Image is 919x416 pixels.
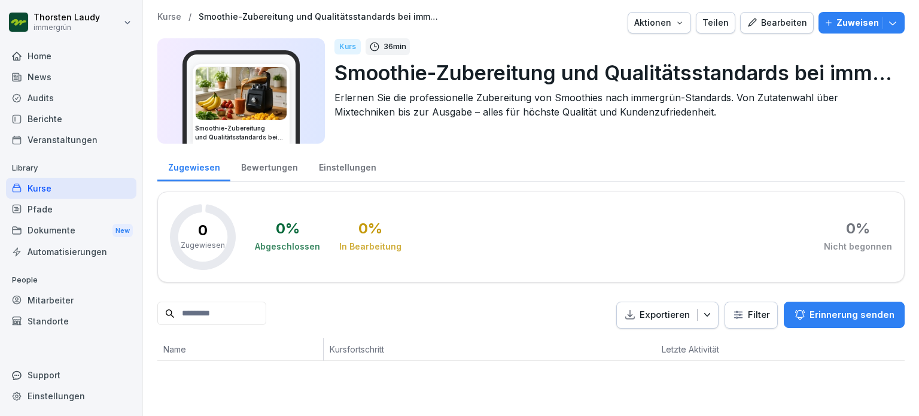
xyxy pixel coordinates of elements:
[6,290,136,311] a: Mitarbeiter
[740,12,814,34] button: Bearbeiten
[334,39,361,54] div: Kurs
[384,41,406,53] p: 36 min
[6,178,136,199] a: Kurse
[6,385,136,406] a: Einstellungen
[330,343,525,356] p: Kursfortschritt
[725,302,777,328] button: Filter
[818,12,905,34] button: Zuweisen
[6,365,136,385] div: Support
[334,57,895,88] p: Smoothie-Zubereitung und Qualitätsstandards bei immergrün
[6,45,136,66] a: Home
[157,151,230,181] a: Zugewiesen
[616,302,719,329] button: Exportieren
[6,311,136,332] a: Standorte
[6,271,136,290] p: People
[6,66,136,87] a: News
[732,309,770,321] div: Filter
[196,67,287,120] img: bvnkdn79re2km90mzvkh7x66.png
[836,16,879,29] p: Zuweisen
[195,124,287,142] h3: Smoothie-Zubereitung und Qualitätsstandards bei immergrün
[6,199,136,220] a: Pfade
[640,308,690,322] p: Exportieren
[34,13,100,23] p: Thorsten Laudy
[334,90,895,119] p: Erlernen Sie die professionelle Zubereitung von Smoothies nach immergrün-Standards. Von Zutatenwa...
[810,308,894,321] p: Erinnerung senden
[846,221,870,236] div: 0 %
[34,23,100,32] p: immergrün
[181,240,225,251] p: Zugewiesen
[163,343,317,356] p: Name
[339,241,401,253] div: In Bearbeitung
[6,220,136,242] a: DokumenteNew
[662,343,753,356] p: Letzte Aktivität
[157,12,181,22] a: Kurse
[255,241,320,253] div: Abgeschlossen
[358,221,382,236] div: 0 %
[199,12,438,22] a: Smoothie-Zubereitung und Qualitätsstandards bei immergrün
[112,224,133,238] div: New
[6,129,136,150] a: Veranstaltungen
[628,12,691,34] button: Aktionen
[6,220,136,242] div: Dokumente
[6,87,136,108] a: Audits
[702,16,729,29] div: Teilen
[747,16,807,29] div: Bearbeiten
[188,12,191,22] p: /
[824,241,892,253] div: Nicht begonnen
[696,12,735,34] button: Teilen
[276,221,300,236] div: 0 %
[230,151,308,181] a: Bewertungen
[6,241,136,262] a: Automatisierungen
[784,302,905,328] button: Erinnerung senden
[198,223,208,238] p: 0
[6,159,136,178] p: Library
[634,16,684,29] div: Aktionen
[308,151,387,181] a: Einstellungen
[6,108,136,129] a: Berichte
